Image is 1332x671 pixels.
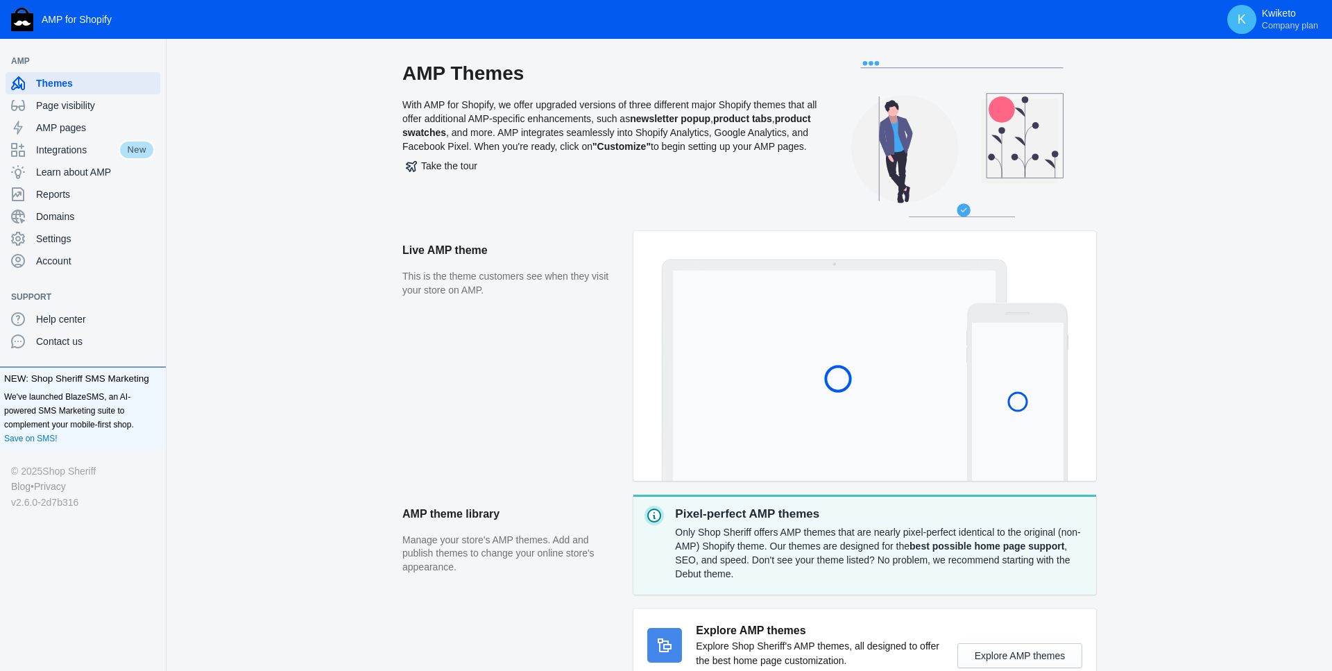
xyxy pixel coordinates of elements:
[42,14,112,25] span: AMP for Shopify
[141,294,163,300] button: Add a sales channel
[6,161,160,183] a: Learn about AMP
[36,76,155,90] span: Themes
[6,205,160,228] a: Domains
[6,72,160,94] a: Themes
[36,254,155,268] span: Account
[11,8,33,31] img: Shop Sheriff Logo
[696,622,943,639] h3: Explore AMP themes
[6,330,160,353] a: Contact us
[592,141,651,152] b: "Customize"
[1235,12,1249,26] span: K
[661,259,1007,481] img: Laptop frame
[11,495,155,510] div: v2.6.0-2d7b316
[402,495,620,534] h2: AMP theme library
[402,113,811,138] b: product swatches
[6,250,160,272] a: Account
[402,61,819,86] h2: AMP Themes
[36,99,155,112] span: Page visibility
[34,479,66,494] a: Privacy
[966,303,1068,481] img: Mobile frame
[11,464,155,479] div: © 2025
[675,523,1085,584] div: Only Shop Sheriff offers AMP themes that are nearly pixel-perfect identical to the original (non-...
[1262,8,1318,31] p: Kwiketo
[6,117,160,139] a: AMP pages
[36,143,119,157] span: Integrations
[1262,20,1318,31] span: Company plan
[36,210,155,223] span: Domains
[11,54,141,68] span: AMP
[696,639,943,668] p: Explore Shop Sheriff's AMP themes, all designed to offer the best home page customization.
[11,479,31,494] a: Blog
[42,464,96,479] a: Shop Sheriff
[6,183,160,205] a: Reports
[957,643,1082,668] button: Explore AMP themes
[119,140,155,160] span: New
[36,187,155,201] span: Reports
[6,228,160,250] a: Settings
[910,541,1064,552] strong: best possible home page support
[11,479,155,494] div: •
[6,94,160,117] a: Page visibility
[713,113,772,124] b: product tabs
[402,153,481,178] button: Take the tour
[6,139,160,161] a: IntegrationsNew
[36,312,155,326] span: Help center
[36,334,155,348] span: Contact us
[11,290,141,304] span: Support
[402,231,620,270] h2: Live AMP theme
[630,113,710,124] b: newsletter popup
[402,270,620,297] p: This is the theme customers see when they visit your store on AMP.
[36,121,155,135] span: AMP pages
[141,58,163,64] button: Add a sales channel
[402,534,620,575] p: Manage your store's AMP themes. Add and publish themes to change your online store's appearance.
[36,232,155,246] span: Settings
[675,506,1085,523] p: Pixel-perfect AMP themes
[406,160,477,171] span: Take the tour
[36,165,155,179] span: Learn about AMP
[402,61,819,231] div: With AMP for Shopify, we offer upgraded versions of three different major Shopify themes that all...
[4,432,58,445] a: Save on SMS!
